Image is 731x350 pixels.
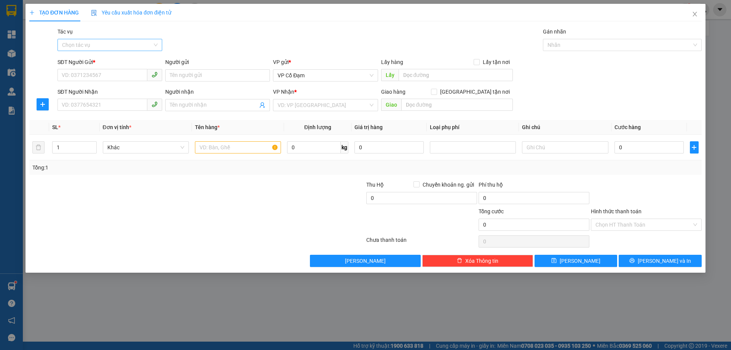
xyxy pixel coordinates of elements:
[57,88,162,96] div: SĐT Người Nhận
[629,258,635,264] span: printer
[519,120,611,135] th: Ghi chú
[195,124,220,130] span: Tên hàng
[32,141,45,153] button: delete
[381,99,401,111] span: Giao
[399,69,513,81] input: Dọc đường
[638,257,691,265] span: [PERSON_NAME] và In
[381,59,403,65] span: Lấy hàng
[37,101,48,107] span: plus
[165,58,270,66] div: Người gửi
[354,124,383,130] span: Giá trị hàng
[107,142,184,153] span: Khác
[690,144,698,150] span: plus
[522,141,608,153] input: Ghi Chú
[480,58,513,66] span: Lấy tận nơi
[457,258,462,264] span: delete
[103,124,131,130] span: Đơn vị tính
[29,10,79,16] span: TẠO ĐƠN HÀNG
[423,255,533,267] button: deleteXóa Thông tin
[437,88,513,96] span: [GEOGRAPHIC_DATA] tận nơi
[614,124,641,130] span: Cước hàng
[32,163,282,172] div: Tổng: 1
[278,70,373,81] span: VP Cổ Đạm
[345,257,386,265] span: [PERSON_NAME]
[53,124,59,130] span: SL
[91,10,171,16] span: Yêu cầu xuất hóa đơn điện tử
[91,10,97,16] img: icon
[479,208,504,214] span: Tổng cước
[619,255,702,267] button: printer[PERSON_NAME] và In
[381,69,399,81] span: Lấy
[479,181,589,192] div: Phí thu hộ
[560,257,601,265] span: [PERSON_NAME]
[57,29,73,35] label: Tác vụ
[365,236,478,249] div: Chưa thanh toán
[195,141,281,153] input: VD: Bàn, Ghế
[427,120,519,135] th: Loại phụ phí
[273,89,295,95] span: VP Nhận
[401,99,513,111] input: Dọc đường
[552,258,557,264] span: save
[354,141,424,153] input: 0
[465,257,498,265] span: Xóa Thông tin
[684,4,705,25] button: Close
[37,98,49,110] button: plus
[420,181,477,189] span: Chuyển khoản ng. gửi
[591,208,642,214] label: Hình thức thanh toán
[273,58,378,66] div: VP gửi
[57,58,162,66] div: SĐT Người Gửi
[260,102,266,108] span: user-add
[152,72,158,78] span: phone
[535,255,617,267] button: save[PERSON_NAME]
[29,10,35,15] span: plus
[341,141,348,153] span: kg
[690,141,698,153] button: plus
[692,11,698,17] span: close
[304,124,331,130] span: Định lượng
[366,182,384,188] span: Thu Hộ
[152,101,158,107] span: phone
[310,255,421,267] button: [PERSON_NAME]
[165,88,270,96] div: Người nhận
[381,89,405,95] span: Giao hàng
[543,29,566,35] label: Gán nhãn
